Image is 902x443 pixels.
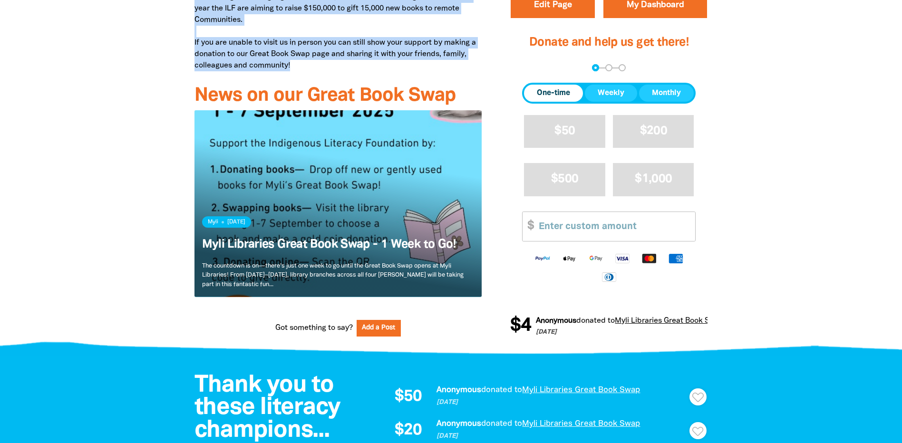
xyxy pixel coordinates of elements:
[537,88,570,99] span: One-time
[551,174,578,185] span: $500
[194,86,482,106] h3: News on our Great Book Swap
[532,212,695,241] input: Enter custom amount
[609,253,636,264] img: Visa logo
[536,328,724,337] p: [DATE]
[585,85,637,102] button: Weekly
[639,85,694,102] button: Monthly
[481,420,522,427] span: donated to
[194,375,340,442] span: Thank you to these literacy champions...
[481,386,522,394] span: donated to
[613,116,694,148] button: $200
[536,318,576,324] em: Anonymous
[522,83,696,104] div: Donation frequency
[436,386,481,394] em: Anonymous
[522,386,640,394] a: Myli Libraries Great Book Swap
[554,126,575,137] span: $50
[202,239,456,250] a: Myli Libraries Great Book Swap - 1 Week to Go!
[556,253,582,264] img: Apple Pay logo
[605,65,612,72] button: Navigate to step 2 of 3 to enter your details
[436,420,481,427] em: Anonymous
[635,174,672,185] span: $1,000
[436,398,686,407] p: [DATE]
[436,432,686,441] p: [DATE]
[592,65,599,72] button: Navigate to step 1 of 3 to enter your donation amount
[522,420,640,427] a: Myli Libraries Great Book Swap
[576,318,615,324] span: donated to
[662,253,689,264] img: American Express logo
[524,164,605,196] button: $500
[194,110,482,308] div: Paginated content
[615,318,724,324] a: Myli Libraries Great Book Swap
[275,322,353,334] span: Got something to say?
[524,85,583,102] button: One-time
[596,271,622,282] img: Diners Club logo
[582,253,609,264] img: Google Pay logo
[598,88,624,99] span: Weekly
[522,245,696,289] div: Available payment methods
[395,389,422,405] span: $50
[529,38,689,48] span: Donate and help us get there!
[395,423,422,439] span: $20
[652,88,681,99] span: Monthly
[510,317,531,336] span: $4
[636,253,662,264] img: Mastercard logo
[523,212,534,241] span: $
[524,116,605,148] button: $50
[510,311,708,342] div: Donation stream
[529,253,556,264] img: Paypal logo
[613,164,694,196] button: $1,000
[357,320,401,337] button: Add a Post
[640,126,667,137] span: $200
[619,65,626,72] button: Navigate to step 3 of 3 to enter your payment details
